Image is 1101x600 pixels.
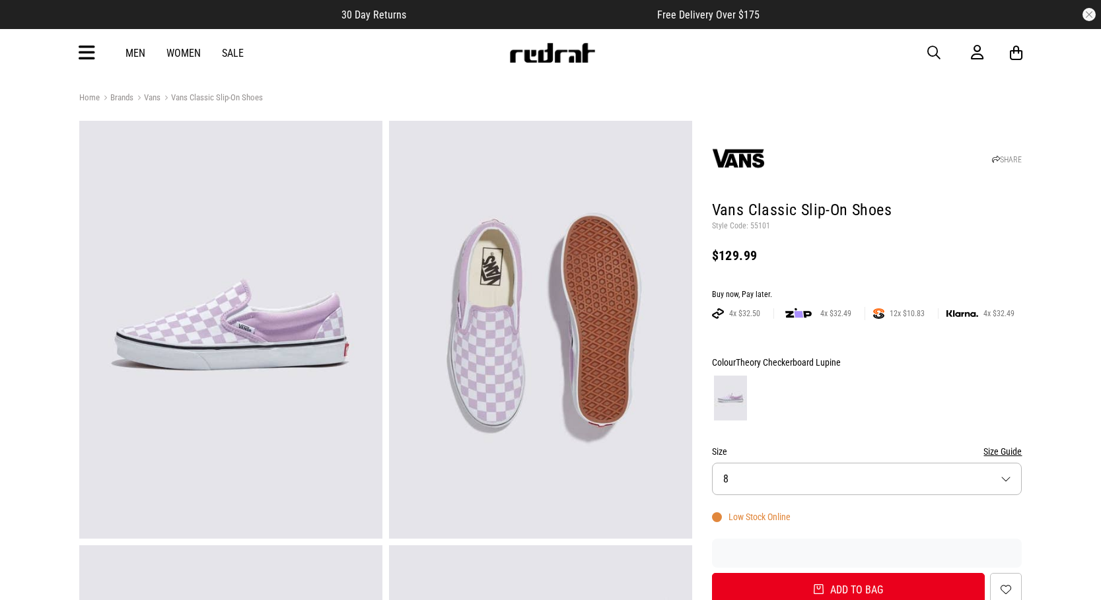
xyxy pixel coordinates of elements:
[983,444,1022,459] button: Size Guide
[433,8,631,21] iframe: Customer reviews powered by Trustpilot
[100,92,133,105] a: Brands
[815,308,857,319] span: 4x $32.49
[736,357,841,368] span: Theory Checkerboard Lupine
[160,92,263,105] a: Vans Classic Slip-On Shoes
[712,248,1022,263] div: $129.99
[978,308,1020,319] span: 4x $32.49
[341,9,406,21] span: 30 Day Returns
[712,512,791,522] div: Low Stock Online
[79,92,100,102] a: Home
[125,47,145,59] a: Men
[712,308,724,319] img: AFTERPAY
[785,307,812,320] img: zip
[133,92,160,105] a: Vans
[873,308,884,319] img: SPLITPAY
[712,354,1022,370] div: Colour
[166,47,201,59] a: Women
[712,132,765,185] img: Vans
[723,473,728,485] span: 8
[712,200,1022,221] h1: Vans Classic Slip-On Shoes
[946,310,978,317] img: KLARNA
[222,47,244,59] a: Sale
[992,155,1022,164] a: SHARE
[389,121,692,539] img: Vans Classic Slip-on Shoes in Purple
[714,376,747,420] img: Theory Checkerboard Lupine
[712,290,1022,300] div: Buy now, Pay later.
[712,444,1022,459] div: Size
[712,547,1022,560] iframe: Customer reviews powered by Trustpilot
[657,9,760,21] span: Free Delivery Over $175
[884,308,930,319] span: 12x $10.83
[509,43,596,63] img: Redrat logo
[724,308,765,319] span: 4x $32.50
[712,221,1022,232] p: Style Code: 55101
[79,121,382,539] img: Vans Classic Slip-on Shoes in Purple
[712,463,1022,495] button: 8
